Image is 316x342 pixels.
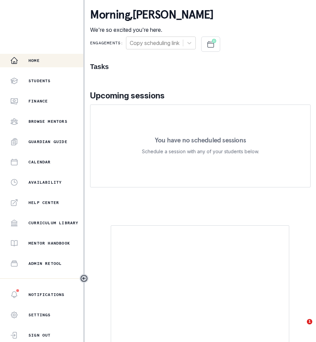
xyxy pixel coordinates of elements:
[90,90,311,102] p: Upcoming sessions
[28,159,51,165] p: Calendar
[90,26,213,34] p: We're so excited you're here.
[155,137,246,143] p: You have no scheduled sessions
[28,98,48,104] p: Finance
[28,78,51,84] p: Students
[80,274,88,283] button: Toggle sidebar
[28,241,70,246] p: Mentor Handbook
[28,333,51,338] p: Sign Out
[28,261,62,266] p: Admin Retool
[28,220,79,226] p: Curriculum Library
[90,40,123,46] p: Engagements:
[293,319,309,335] iframe: Intercom live chat
[28,312,51,318] p: Settings
[28,58,40,63] p: Home
[28,180,62,185] p: Availability
[90,8,213,22] p: morning , [PERSON_NAME]
[28,139,67,144] p: Guardian Guide
[28,200,59,205] p: Help Center
[28,292,65,297] p: Notifications
[201,37,220,52] button: Schedule Sessions
[142,147,259,156] p: Schedule a session with any of your students below.
[28,119,67,124] p: Browse Mentors
[90,63,311,71] h1: Tasks
[307,319,312,324] span: 1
